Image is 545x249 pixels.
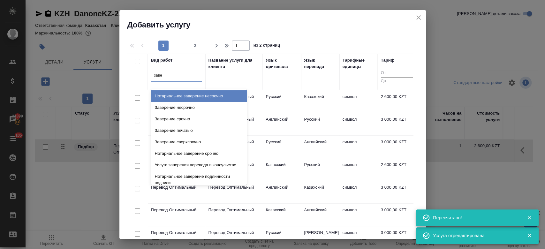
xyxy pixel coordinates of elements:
td: Английский [301,136,339,158]
p: Перевод Оптимальный [208,230,260,236]
span: 2 [190,42,201,49]
td: Английский [263,113,301,135]
td: Казахский [263,158,301,181]
td: Казахский [263,204,301,226]
p: Перевод Оптимальный [208,207,260,213]
td: Русский [263,90,301,113]
p: Перевод Оптимальный [208,184,260,191]
td: Русский [263,226,301,249]
td: 3 000,00 KZT [378,113,416,135]
td: символ [339,158,378,181]
td: символ [339,181,378,203]
td: 3 000,00 KZT [378,181,416,203]
td: 3 000,00 KZT [378,226,416,249]
button: Закрыть [523,215,536,221]
div: Заверение сверхсрочно [151,136,247,148]
td: Русский [263,136,301,158]
div: Нотариальное заверение несрочно [151,90,247,102]
td: символ [339,226,378,249]
div: Нотариальное заверение подлинности подписи [151,171,247,189]
td: 3 000,00 KZT [378,136,416,158]
td: 2 600,00 KZT [378,90,416,113]
div: Язык оригинала [266,57,298,70]
div: Пересчитано! [433,215,517,221]
td: Казахский [301,181,339,203]
td: 2 600,00 KZT [378,158,416,181]
div: Услуга отредактирована [433,232,517,239]
div: Услуга заверения перевода в консульстве [151,159,247,171]
td: символ [339,136,378,158]
span: из 2 страниц [254,41,280,51]
button: close [414,13,423,22]
button: 2 [190,41,201,51]
p: Перевод Оптимальный [151,230,202,236]
input: От [381,69,413,77]
div: Заверение печатью [151,125,247,136]
td: символ [339,113,378,135]
td: символ [339,90,378,113]
td: Русский [301,113,339,135]
div: Заверение срочно [151,113,247,125]
input: До [381,77,413,85]
td: 3 000,00 KZT [378,204,416,226]
td: Русский [301,158,339,181]
h2: Добавить услугу [127,20,426,30]
div: Вид работ [151,57,173,64]
div: Тарифные единицы [343,57,375,70]
td: Казахский [301,90,339,113]
td: [PERSON_NAME] [301,226,339,249]
div: Название услуги для клиента [208,57,260,70]
p: Перевод Оптимальный [151,184,202,191]
div: Тариф [381,57,395,64]
div: Нотариальное заверение срочно [151,148,247,159]
div: Язык перевода [304,57,336,70]
td: символ [339,204,378,226]
p: Перевод Оптимальный [151,207,202,213]
button: Закрыть [523,233,536,238]
div: Заверение несрочно [151,102,247,113]
td: Английский [263,181,301,203]
td: Английский [301,204,339,226]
